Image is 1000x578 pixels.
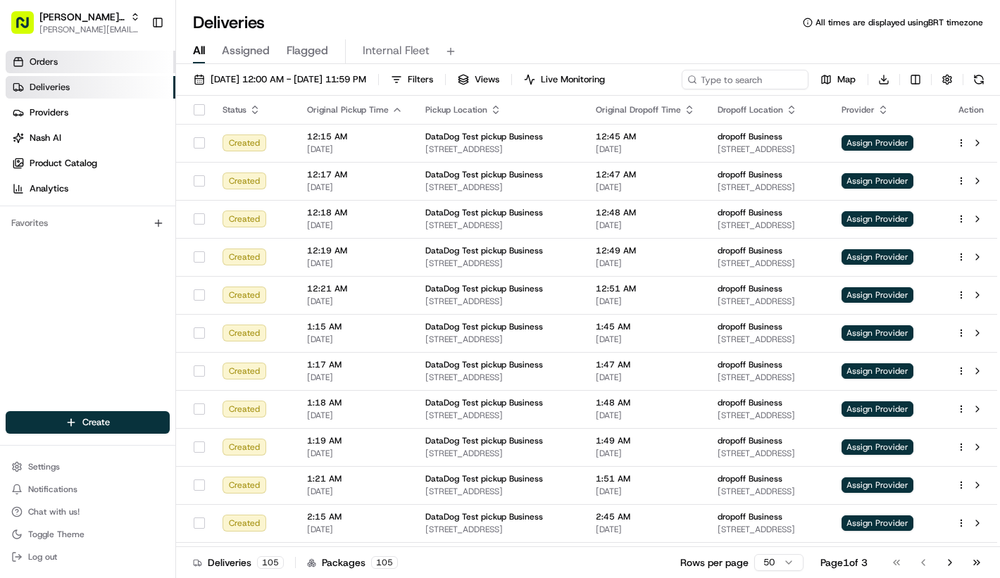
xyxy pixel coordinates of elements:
[37,91,232,106] input: Clear
[187,70,373,89] button: [DATE] 12:00 AM - [DATE] 11:59 PM
[385,70,439,89] button: Filters
[842,104,875,115] span: Provider
[239,139,256,156] button: Start new chat
[307,397,403,408] span: 1:18 AM
[257,556,284,569] div: 105
[815,17,983,28] span: All times are displayed using BRT timezone
[28,219,39,230] img: 1736555255976-a54dd68f-1ca7-489b-9aae-adbdc363a1c4
[425,182,573,193] span: [STREET_ADDRESS]
[718,359,782,370] span: dropoff Business
[718,397,782,408] span: dropoff Business
[63,134,231,149] div: Start new chat
[133,315,226,329] span: API Documentation
[596,131,695,142] span: 12:45 AM
[307,524,403,535] span: [DATE]
[425,207,543,218] span: DataDog Test pickup Business
[28,551,57,563] span: Log out
[596,410,695,421] span: [DATE]
[113,309,232,334] a: 💻API Documentation
[307,511,403,522] span: 2:15 AM
[307,169,403,180] span: 12:17 AM
[39,24,140,35] span: [PERSON_NAME][EMAIL_ADDRESS][DOMAIN_NAME]
[425,359,543,370] span: DataDog Test pickup Business
[28,529,85,540] span: Toggle Theme
[718,296,819,307] span: [STREET_ADDRESS]
[718,321,782,332] span: dropoff Business
[30,132,61,144] span: Nash AI
[117,256,122,268] span: •
[842,325,913,341] span: Assign Provider
[425,220,573,231] span: [STREET_ADDRESS]
[718,486,819,497] span: [STREET_ADDRESS]
[14,56,256,79] p: Welcome 👋
[425,372,573,383] span: [STREET_ADDRESS]
[39,10,125,24] span: [PERSON_NAME] Org
[425,296,573,307] span: [STREET_ADDRESS]
[119,316,130,327] div: 💻
[425,334,573,345] span: [STREET_ADDRESS]
[541,73,605,86] span: Live Monitoring
[6,152,175,175] a: Product Catalog
[596,334,695,345] span: [DATE]
[30,106,68,119] span: Providers
[814,70,862,89] button: Map
[14,183,94,194] div: Past conversations
[718,410,819,421] span: [STREET_ADDRESS]
[837,73,856,86] span: Map
[307,372,403,383] span: [DATE]
[596,524,695,535] span: [DATE]
[307,104,389,115] span: Original Pickup Time
[28,484,77,495] span: Notifications
[99,348,170,360] a: Powered byPylon
[425,486,573,497] span: [STREET_ADDRESS]
[6,479,170,499] button: Notifications
[63,149,194,160] div: We're available if you need us!
[307,207,403,218] span: 12:18 AM
[425,321,543,332] span: DataDog Test pickup Business
[425,258,573,269] span: [STREET_ADDRESS]
[425,511,543,522] span: DataDog Test pickup Business
[6,127,175,149] a: Nash AI
[307,473,403,484] span: 1:21 AM
[718,258,819,269] span: [STREET_ADDRESS]
[718,220,819,231] span: [STREET_ADDRESS]
[451,70,506,89] button: Views
[363,42,430,59] span: Internal Fleet
[125,256,154,268] span: [DATE]
[307,283,403,294] span: 12:21 AM
[14,134,39,160] img: 1736555255976-a54dd68f-1ca7-489b-9aae-adbdc363a1c4
[842,249,913,265] span: Assign Provider
[718,104,783,115] span: Dropoff Location
[307,359,403,370] span: 1:17 AM
[287,42,328,59] span: Flagged
[718,372,819,383] span: [STREET_ADDRESS]
[44,256,114,268] span: [PERSON_NAME]
[680,555,749,570] p: Rows per page
[425,410,573,421] span: [STREET_ADDRESS]
[14,205,37,227] img: Mariam Aslam
[30,56,58,68] span: Orders
[6,411,170,434] button: Create
[211,73,366,86] span: [DATE] 12:00 AM - [DATE] 11:59 PM
[223,104,246,115] span: Status
[596,104,681,115] span: Original Dropoff Time
[842,363,913,379] span: Assign Provider
[842,401,913,417] span: Assign Provider
[30,182,68,195] span: Analytics
[425,448,573,459] span: [STREET_ADDRESS]
[518,70,611,89] button: Live Monitoring
[425,397,543,408] span: DataDog Test pickup Business
[14,243,37,265] img: Lucas Ferreira
[307,245,403,256] span: 12:19 AM
[44,218,114,230] span: [PERSON_NAME]
[222,42,270,59] span: Assigned
[425,524,573,535] span: [STREET_ADDRESS]
[6,502,170,522] button: Chat with us!
[125,218,154,230] span: [DATE]
[718,207,782,218] span: dropoff Business
[842,439,913,455] span: Assign Provider
[193,42,205,59] span: All
[140,349,170,360] span: Pylon
[307,321,403,332] span: 1:15 AM
[596,207,695,218] span: 12:48 AM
